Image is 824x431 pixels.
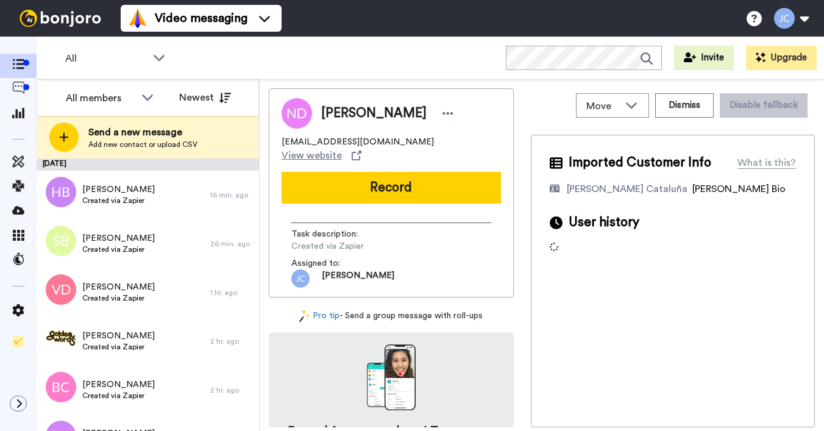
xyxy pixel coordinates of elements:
span: Created via Zapier [82,196,155,205]
img: bc.png [46,372,76,402]
span: [PERSON_NAME] [321,104,427,123]
span: Send a new message [88,125,197,140]
img: vm-color.svg [128,9,147,28]
span: [PERSON_NAME] [82,330,155,342]
a: View website [282,148,361,163]
span: Add new contact or upload CSV [88,140,197,149]
button: Disable fallback [720,93,808,118]
span: Created via Zapier [82,293,155,303]
div: What is this? [737,155,796,170]
img: Image of Natalie Denning [282,98,312,129]
span: Task description : [291,228,377,240]
img: 8640c477-69c1-460b-b2ff-f3ed22ba0c61.jpg [46,323,76,354]
div: [DATE] [37,159,259,171]
span: Created via Zapier [82,391,155,401]
div: 2 hr. ago [210,385,253,395]
span: Created via Zapier [291,240,407,252]
img: magic-wand.svg [299,310,310,322]
span: Assigned to: [291,257,377,269]
span: Imported Customer Info [569,154,711,172]
span: [PERSON_NAME] [322,269,394,288]
img: vd.png [46,274,76,305]
button: Invite [674,46,734,70]
div: 1 hr. ago [210,288,253,297]
span: [PERSON_NAME] [82,232,155,244]
img: bj-logo-header-white.svg [15,10,106,27]
span: [EMAIL_ADDRESS][DOMAIN_NAME] [282,136,434,148]
div: 2 hr. ago [210,337,253,346]
button: Newest [170,85,240,110]
div: All members [66,91,135,105]
span: View website [282,148,342,163]
div: 26 min. ago [210,239,253,249]
img: Checklist.svg [12,335,24,347]
span: [PERSON_NAME] Bio [692,184,786,194]
span: [PERSON_NAME] [82,281,155,293]
span: Video messaging [155,10,247,27]
div: 16 min. ago [210,190,253,200]
span: Move [586,99,619,113]
span: Created via Zapier [82,244,155,254]
img: hb.png [46,177,76,207]
img: sb.png [46,226,76,256]
span: [PERSON_NAME] [82,379,155,391]
span: All [65,51,147,66]
img: jc.png [291,269,310,288]
div: [PERSON_NAME] Cataluña [567,182,687,196]
span: User history [569,213,639,232]
button: Dismiss [655,93,714,118]
div: - Send a group message with roll-ups [269,310,514,322]
span: [PERSON_NAME] [82,183,155,196]
button: Upgrade [746,46,817,70]
span: Created via Zapier [82,342,155,352]
a: Pro tip [299,310,339,322]
button: Record [282,172,501,204]
img: download [367,344,416,410]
